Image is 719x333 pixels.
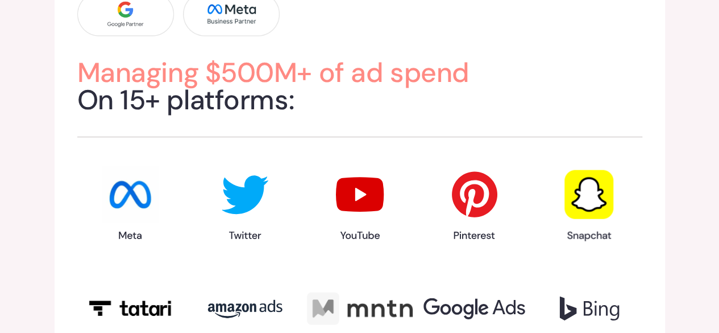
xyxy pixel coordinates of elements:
img: meta icon [102,166,159,242]
h2: On 15+ platforms: [77,59,642,114]
span: Managing $500M+ of ad spend [77,55,469,91]
img: Youtube icon [331,166,388,242]
img: Google ads logo [423,298,525,320]
img: Bing icon [559,297,620,321]
img: Pinterest icon [446,166,503,242]
img: Twitter icon [217,166,273,242]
